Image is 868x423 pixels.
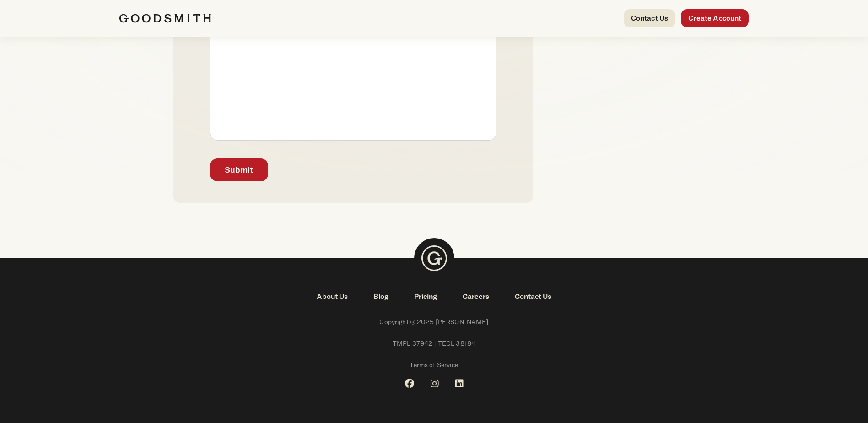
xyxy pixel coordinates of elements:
[119,14,211,23] img: Goodsmith
[119,317,749,327] span: Copyright © 2025 [PERSON_NAME]
[410,360,458,370] a: Terms of Service
[401,291,450,302] a: Pricing
[450,291,502,302] a: Careers
[304,291,361,302] a: About Us
[681,9,749,27] a: Create Account
[502,291,564,302] a: Contact Us
[624,9,676,27] a: Contact Us
[410,361,458,369] span: Terms of Service
[210,158,268,181] button: Submit
[119,338,749,349] span: TMPL 37942 | TECL 38184
[414,238,454,278] img: Goodsmith Logo
[361,291,401,302] a: Blog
